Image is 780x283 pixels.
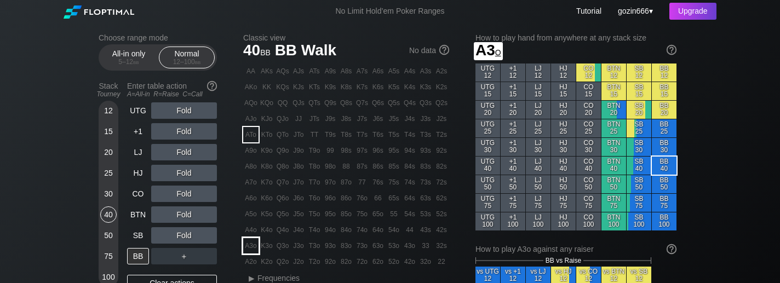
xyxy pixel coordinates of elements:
[323,238,338,253] div: 93o
[259,95,274,111] div: KQo
[434,95,449,111] div: Q2s
[291,79,306,95] div: KJs
[339,254,354,269] div: 82o
[291,159,306,174] div: J8o
[501,63,525,82] div: +1 12
[418,175,433,190] div: 73s
[259,63,274,79] div: AKs
[601,138,626,156] div: BTN 30
[551,194,576,212] div: HJ 75
[386,206,402,222] div: 55
[307,222,322,238] div: T4o
[323,190,338,206] div: 96o
[307,111,322,126] div: JTs
[551,138,576,156] div: HJ 30
[354,111,370,126] div: J7s
[354,63,370,79] div: A7s
[434,190,449,206] div: 62s
[100,248,117,264] div: 75
[627,194,651,212] div: SB 75
[291,206,306,222] div: J5o
[354,127,370,142] div: T7s
[386,63,402,79] div: A5s
[601,212,626,230] div: BTN 100
[501,212,525,230] div: +1 100
[501,119,525,137] div: +1 25
[259,127,274,142] div: KTo
[601,63,626,82] div: BTN 12
[242,42,272,60] span: 40
[275,95,290,111] div: QQ
[546,257,581,264] span: BB vs Raise
[370,206,386,222] div: 65o
[243,190,259,206] div: A6o
[652,212,676,230] div: BB 100
[475,194,500,212] div: UTG 75
[323,79,338,95] div: K9s
[259,206,274,222] div: K5o
[418,95,433,111] div: Q3s
[386,175,402,190] div: 75s
[275,206,290,222] div: Q5o
[551,101,576,119] div: HJ 20
[307,127,322,142] div: TT
[307,238,322,253] div: T3o
[323,175,338,190] div: 97o
[418,206,433,222] div: 53s
[206,80,218,92] img: help.32db89a4.svg
[339,190,354,206] div: 86o
[307,79,322,95] div: KTs
[501,194,525,212] div: +1 75
[354,254,370,269] div: 72o
[319,7,461,18] div: No Limit Hold’em Poker Ranges
[576,63,601,82] div: CO 12
[106,58,152,66] div: 5 – 12
[275,222,290,238] div: Q4o
[618,7,649,15] span: gozin666
[434,79,449,95] div: K2s
[475,119,500,137] div: UTG 25
[627,63,651,82] div: SB 12
[243,95,259,111] div: AQo
[627,82,651,100] div: SB 15
[354,222,370,238] div: 74o
[323,63,338,79] div: A9s
[576,119,601,137] div: CO 25
[339,111,354,126] div: J8s
[307,95,322,111] div: QTs
[652,82,676,100] div: BB 15
[434,143,449,158] div: 92s
[323,143,338,158] div: 99
[418,190,433,206] div: 63s
[127,248,149,264] div: BB
[243,33,449,42] h2: Classic view
[418,111,433,126] div: J3s
[133,58,139,66] span: bb
[243,79,259,95] div: AKo
[323,127,338,142] div: T9s
[475,245,676,253] div: How to play A3o against any raiser
[370,238,386,253] div: 63o
[526,138,550,156] div: LJ 30
[475,82,500,100] div: UTG 15
[100,165,117,181] div: 25
[243,238,259,253] div: A3o
[100,206,117,223] div: 40
[370,254,386,269] div: 62o
[259,254,274,269] div: K2o
[243,159,259,174] div: A8o
[386,143,402,158] div: 95s
[526,175,550,193] div: LJ 50
[151,165,217,181] div: Fold
[275,175,290,190] div: Q7o
[666,243,678,255] img: help.32db89a4.svg
[307,63,322,79] div: ATs
[370,79,386,95] div: K6s
[526,194,550,212] div: LJ 75
[354,175,370,190] div: 77
[370,190,386,206] div: 66
[260,45,271,57] span: bb
[418,143,433,158] div: 93s
[195,58,201,66] span: bb
[127,77,217,102] div: Enter table action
